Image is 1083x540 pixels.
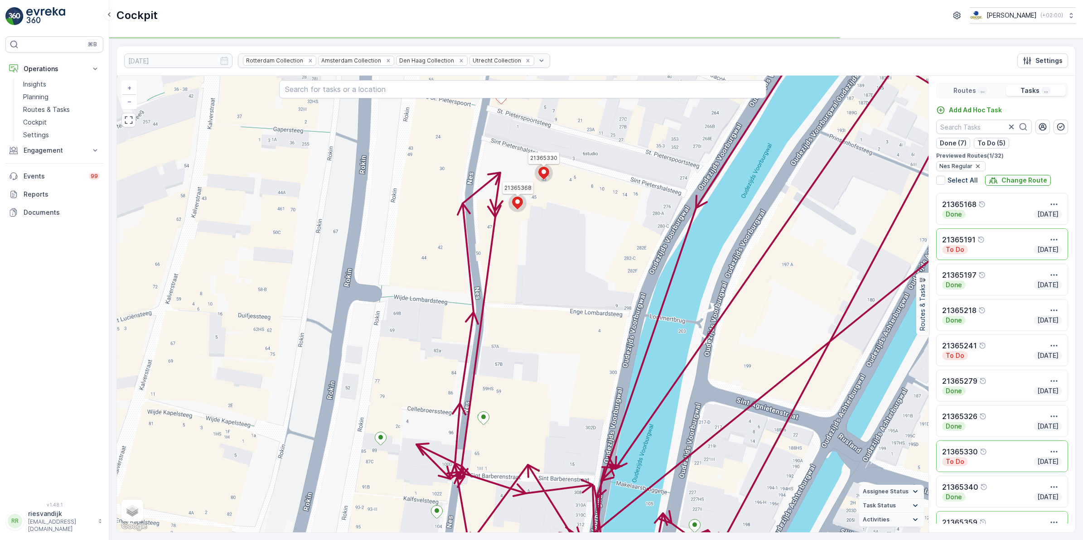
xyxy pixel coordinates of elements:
p: To Do [945,245,965,254]
button: Change Route [985,175,1051,186]
div: Help Tooltip Icon [979,377,986,385]
img: basis-logo_rgb2x.png [970,10,983,20]
p: 21365359 [942,517,977,528]
div: Help Tooltip Icon [978,271,986,279]
a: Settings [19,129,103,141]
button: RRriesvandijk[EMAIL_ADDRESS][DOMAIN_NAME] [5,509,103,533]
p: ... [980,87,986,94]
p: Routes & Tasks [23,105,70,114]
a: Add Ad Hoc Task [936,106,1002,115]
a: Planning [19,91,103,103]
p: 21365168 [942,199,977,210]
p: Done [945,210,963,219]
button: Settings [1017,53,1068,68]
p: Cockpit [23,118,47,127]
p: Reports [24,190,100,199]
a: Insights [19,78,103,91]
a: Open this area in Google Maps (opens a new window) [119,521,149,532]
button: Operations [5,60,103,78]
button: [PERSON_NAME](+02:00) [970,7,1076,24]
a: Events99 [5,167,103,185]
div: Help Tooltip Icon [979,342,986,349]
img: logo_light-DOdMpM7g.png [26,7,65,25]
p: [DATE] [1036,316,1059,325]
button: Engagement [5,141,103,159]
a: Reports [5,185,103,203]
p: [DATE] [1036,351,1059,360]
p: Cockpit [116,8,158,23]
span: Assignee Status [863,488,909,495]
p: 21365218 [942,305,977,316]
p: Routes [953,86,976,95]
div: Help Tooltip Icon [979,413,986,420]
div: Help Tooltip Icon [979,519,986,526]
p: Settings [23,130,49,140]
p: [DATE] [1036,280,1059,289]
p: Done [945,280,963,289]
p: Previewed Routes ( 1 / 32 ) [936,152,1068,159]
p: riesvandijk [28,509,93,518]
p: Done [945,316,963,325]
p: Done [945,386,963,395]
p: [DATE] [1036,457,1059,466]
p: 21365330 [942,446,978,457]
p: Select All [948,176,978,185]
input: Search for tasks or a location [279,80,766,98]
p: To Do [945,457,965,466]
span: Task Status [863,502,896,509]
a: Layers [122,501,142,521]
p: [DATE] [1036,422,1059,431]
img: Google [119,521,149,532]
div: Help Tooltip Icon [977,236,985,243]
p: 99 [91,173,98,180]
div: Help Tooltip Icon [978,201,986,208]
p: [DATE] [1036,210,1059,219]
p: ... [1043,87,1049,94]
p: Add Ad Hoc Task [949,106,1002,115]
p: Settings [1035,56,1063,65]
p: 21365197 [942,270,977,280]
p: 21365191 [942,234,976,245]
p: Engagement [24,146,85,155]
a: Zoom Out [122,95,136,108]
p: 21365326 [942,411,977,422]
p: [DATE] [1036,386,1059,395]
span: Nes Regular [939,163,972,170]
p: 21365241 [942,340,977,351]
p: Done (7) [940,139,967,148]
input: Search Tasks [936,120,1032,134]
div: Help Tooltip Icon [980,448,987,455]
p: 21365340 [942,482,978,492]
p: Operations [24,64,85,73]
button: To Do (5) [974,138,1009,149]
p: To Do (5) [977,139,1006,148]
p: [PERSON_NAME] [986,11,1037,20]
p: Tasks [1020,86,1039,95]
div: Help Tooltip Icon [978,307,986,314]
p: ⌘B [88,41,97,48]
div: Help Tooltip Icon [980,483,987,491]
p: Done [945,492,963,501]
span: + [127,84,131,92]
p: [DATE] [1036,492,1059,501]
img: logo [5,7,24,25]
p: Insights [23,80,46,89]
p: [EMAIL_ADDRESS][DOMAIN_NAME] [28,518,93,533]
button: Done (7) [936,138,970,149]
p: Planning [23,92,48,101]
p: Done [945,422,963,431]
p: [DATE] [1036,245,1059,254]
p: To Do [945,351,965,360]
p: Routes & Tasks [918,284,927,331]
span: Activities [863,516,890,523]
input: dd/mm/yyyy [124,53,232,68]
a: Routes & Tasks [19,103,103,116]
p: Documents [24,208,100,217]
a: Zoom In [122,81,136,95]
summary: Assignee Status [859,485,924,499]
div: RR [8,514,22,528]
a: Cockpit [19,116,103,129]
a: Documents [5,203,103,222]
summary: Activities [859,513,924,527]
p: 21365279 [942,376,977,386]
